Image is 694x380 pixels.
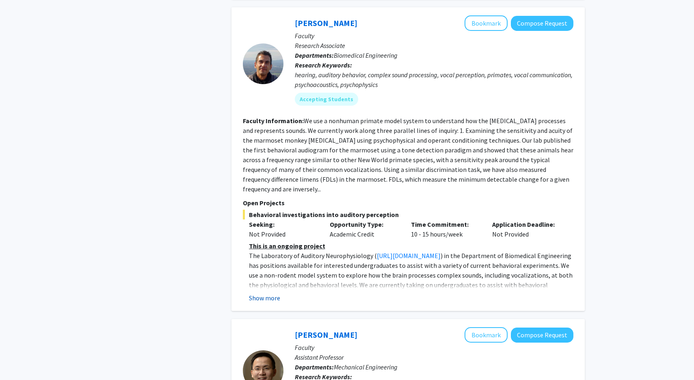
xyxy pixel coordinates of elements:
p: Research Associate [295,41,573,50]
div: Not Provided [486,219,567,239]
button: Show more [249,293,280,303]
a: [URL][DOMAIN_NAME] [377,252,441,260]
p: Faculty [295,343,573,352]
fg-read-more: We use a nonhuman primate model system to understand how the [MEDICAL_DATA] processes and represe... [243,117,573,193]
b: Research Keywords: [295,61,352,69]
a: [PERSON_NAME] [295,330,357,340]
div: Not Provided [249,229,318,239]
button: Add Chen Li to Bookmarks [465,327,508,343]
span: Mechanical Engineering [334,363,398,371]
mat-chip: Accepting Students [295,93,358,106]
button: Add Michael Osmanski to Bookmarks [465,15,508,31]
button: Compose Request to Chen Li [511,328,573,343]
iframe: Chat [6,343,35,374]
p: Assistant Professor [295,352,573,362]
p: Open Projects [243,198,573,208]
a: [PERSON_NAME] [295,18,357,28]
span: Behavioral investigations into auditory perception [243,210,573,219]
div: hearing, auditory behavior, complex sound processing, vocal perception, primates, vocal communica... [295,70,573,89]
p: Application Deadline: [492,219,561,229]
p: Time Commitment: [411,219,480,229]
span: The Laboratory of Auditory Neurophysiology ( [249,252,377,260]
button: Compose Request to Michael Osmanski [511,16,573,31]
span: Biomedical Engineering [334,51,398,59]
u: This is an ongoing project [249,242,325,250]
p: Faculty [295,31,573,41]
p: Opportunity Type: [330,219,399,229]
b: Departments: [295,51,334,59]
p: Seeking: [249,219,318,229]
div: Academic Credit [324,219,405,239]
b: Departments: [295,363,334,371]
b: Faculty Information: [243,117,304,125]
div: 10 - 15 hours/week [405,219,486,239]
